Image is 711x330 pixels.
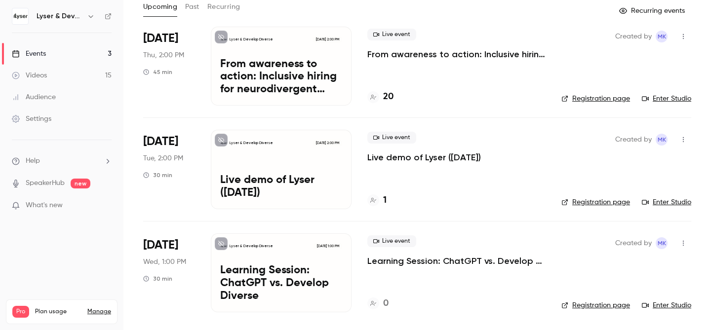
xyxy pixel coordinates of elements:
[367,194,387,207] a: 1
[26,200,63,211] span: What's new
[314,243,342,250] span: [DATE] 1:00 PM
[211,130,352,209] a: Live demo of Lyser (Oct 2025)Lyser & Develop Diverse[DATE] 2:00 PMLive demo of Lyser ([DATE])
[143,31,178,46] span: [DATE]
[313,140,342,147] span: [DATE] 2:00 PM
[615,134,652,146] span: Created by
[12,306,29,318] span: Pro
[383,297,389,310] h4: 0
[143,68,172,76] div: 45 min
[615,3,691,19] button: Recurring events
[220,264,342,302] p: Learning Session: ChatGPT vs. Develop Diverse
[12,49,46,59] div: Events
[87,308,111,316] a: Manage
[143,153,183,163] span: Tue, 2:00 PM
[615,31,652,42] span: Created by
[313,36,342,43] span: [DATE] 2:00 PM
[220,174,342,200] p: Live demo of Lyser ([DATE])
[26,156,40,166] span: Help
[367,29,416,40] span: Live event
[367,255,546,267] a: Learning Session: ChatGPT vs. Develop Diverse
[12,8,28,24] img: Lyser & Develop Diverse
[143,275,172,283] div: 30 min
[211,233,352,312] a: Learning Session: ChatGPT vs. Develop DiverseLyser & Develop Diverse[DATE] 1:00 PMLearning Sessio...
[658,237,666,249] span: MK
[143,50,184,60] span: Thu, 2:00 PM
[383,194,387,207] h4: 1
[12,71,47,80] div: Videos
[656,134,668,146] span: Matilde Kjerulff
[143,233,195,312] div: Nov 5 Wed, 1:00 PM (Europe/Copenhagen)
[367,48,546,60] a: From awareness to action: Inclusive hiring for neurodivergent talent
[367,90,394,104] a: 20
[143,27,195,106] div: Oct 23 Thu, 2:00 PM (Europe/Copenhagen)
[561,197,630,207] a: Registration page
[658,134,666,146] span: MK
[26,178,65,188] a: SpeakerHub
[230,141,273,146] p: Lyser & Develop Diverse
[367,132,416,144] span: Live event
[71,179,90,188] span: new
[658,31,666,42] span: MK
[143,237,178,253] span: [DATE]
[615,237,652,249] span: Created by
[100,201,112,210] iframe: Noticeable Trigger
[230,244,273,249] p: Lyser & Develop Diverse
[35,308,81,316] span: Plan usage
[211,27,352,106] a: From awareness to action: Inclusive hiring for neurodivergent talentLyser & Develop Diverse[DATE]...
[143,130,195,209] div: Oct 28 Tue, 2:00 PM (Europe/Copenhagen)
[143,257,186,267] span: Wed, 1:00 PM
[143,171,172,179] div: 30 min
[656,31,668,42] span: Matilde Kjerulff
[561,94,630,104] a: Registration page
[220,58,342,96] p: From awareness to action: Inclusive hiring for neurodivergent talent
[642,94,691,104] a: Enter Studio
[367,235,416,247] span: Live event
[561,300,630,310] a: Registration page
[37,11,83,21] h6: Lyser & Develop Diverse
[230,37,273,42] p: Lyser & Develop Diverse
[383,90,394,104] h4: 20
[12,114,51,124] div: Settings
[12,156,112,166] li: help-dropdown-opener
[367,297,389,310] a: 0
[656,237,668,249] span: Matilde Kjerulff
[642,197,691,207] a: Enter Studio
[642,300,691,310] a: Enter Studio
[143,134,178,149] span: [DATE]
[367,151,481,163] a: Live demo of Lyser ([DATE])
[12,92,56,102] div: Audience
